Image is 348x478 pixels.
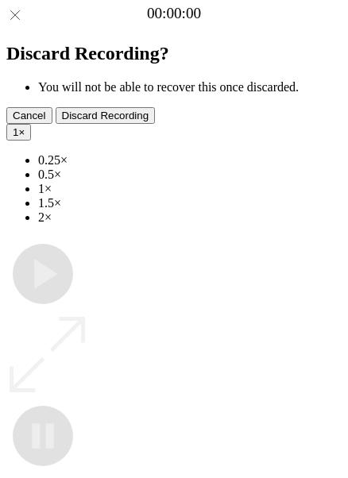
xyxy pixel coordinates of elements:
[38,80,342,94] li: You will not be able to recover this once discarded.
[147,5,201,22] a: 00:00:00
[38,182,342,196] li: 1×
[38,210,342,225] li: 2×
[6,124,31,141] button: 1×
[38,196,342,210] li: 1.5×
[38,168,342,182] li: 0.5×
[13,126,18,138] span: 1
[6,107,52,124] button: Cancel
[6,43,342,64] h2: Discard Recording?
[38,153,342,168] li: 0.25×
[56,107,156,124] button: Discard Recording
